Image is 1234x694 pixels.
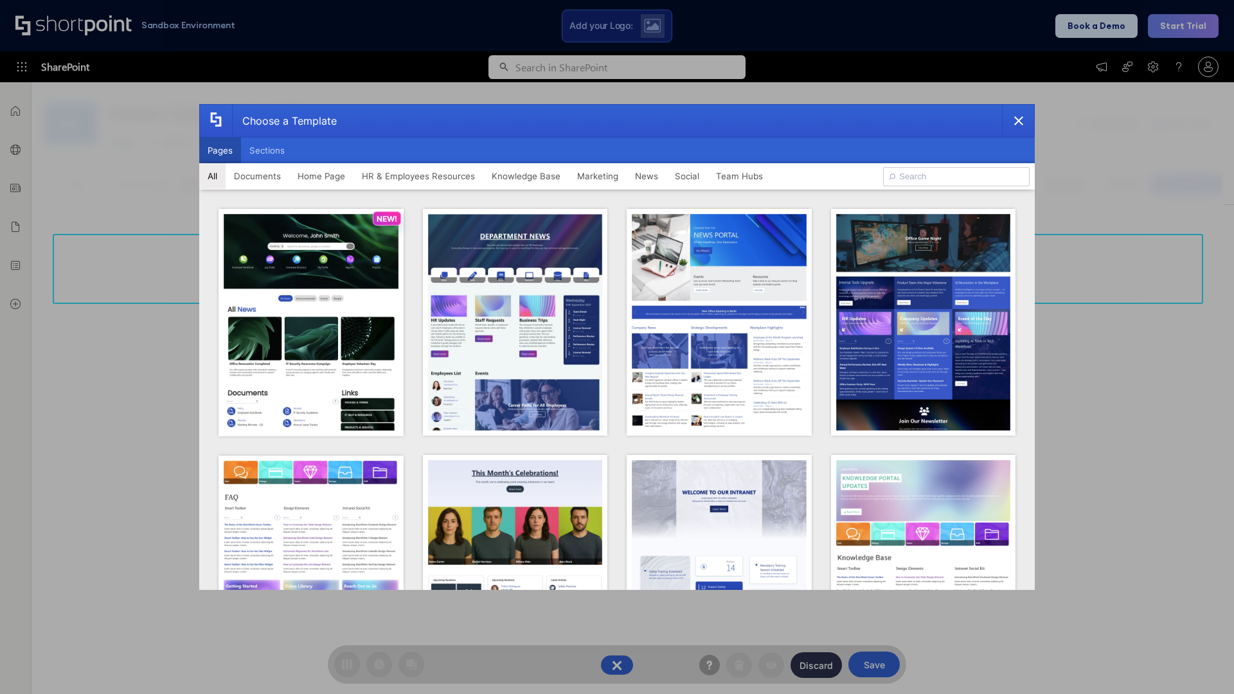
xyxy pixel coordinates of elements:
[289,163,353,189] button: Home Page
[666,163,708,189] button: Social
[232,105,337,137] div: Choose a Template
[199,138,241,163] button: Pages
[199,104,1035,590] div: template selector
[353,163,483,189] button: HR & Employees Resources
[377,214,397,224] p: NEW!
[226,163,289,189] button: Documents
[483,163,569,189] button: Knowledge Base
[627,163,666,189] button: News
[883,167,1030,186] input: Search
[1170,632,1234,694] iframe: Chat Widget
[708,163,771,189] button: Team Hubs
[199,163,226,189] button: All
[569,163,627,189] button: Marketing
[241,138,293,163] button: Sections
